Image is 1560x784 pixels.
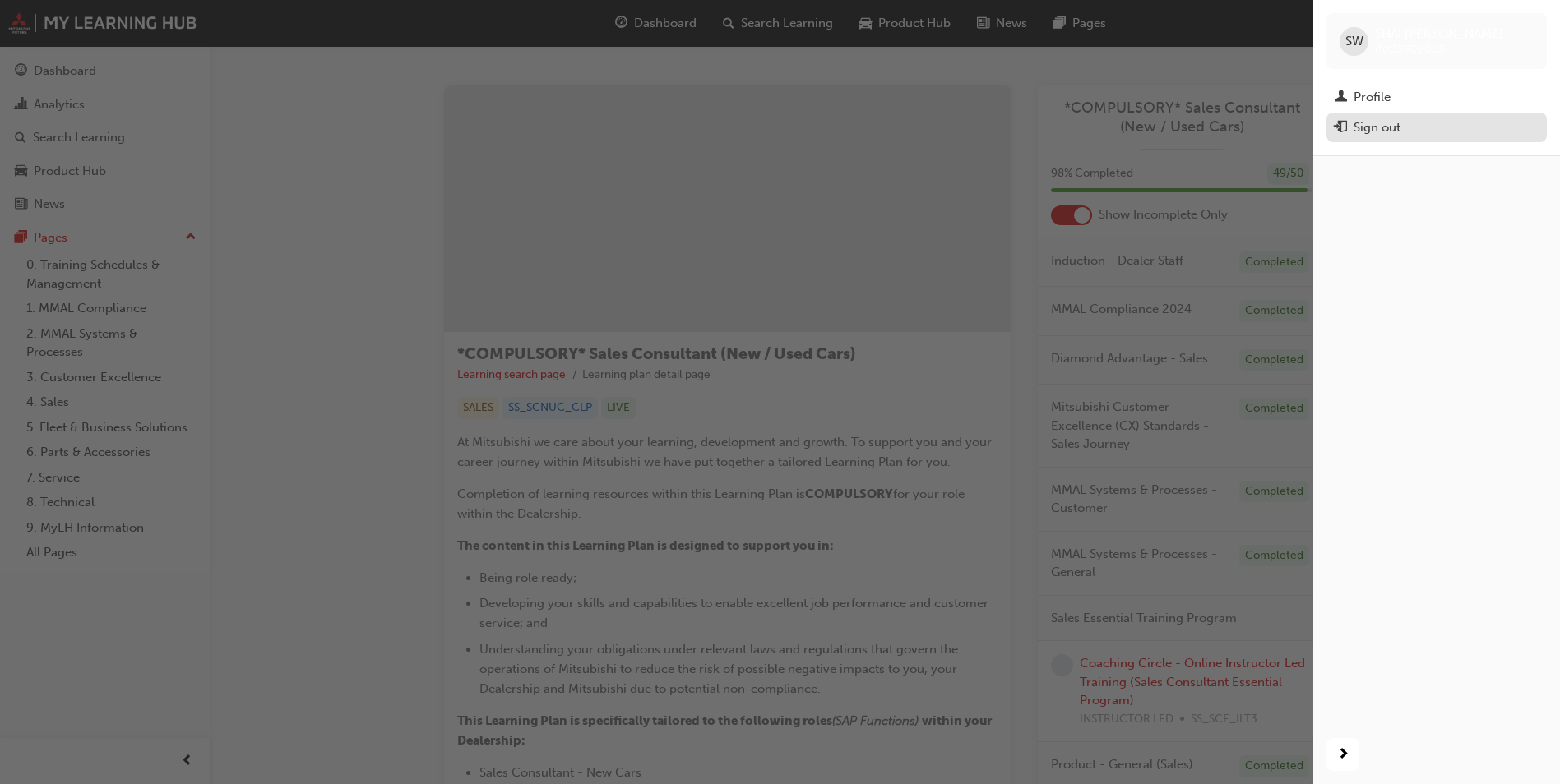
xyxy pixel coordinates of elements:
a: Profile [1326,82,1547,113]
button: Sign out [1326,113,1547,143]
div: Sign out [1354,118,1400,137]
span: SW [1345,32,1363,51]
div: Profile [1354,88,1391,107]
span: next-icon [1337,745,1349,765]
span: SHAI [PERSON_NAME] [1375,26,1503,41]
span: exit-icon [1335,121,1347,136]
span: man-icon [1335,90,1347,105]
span: 0005902065 [1375,42,1445,56]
